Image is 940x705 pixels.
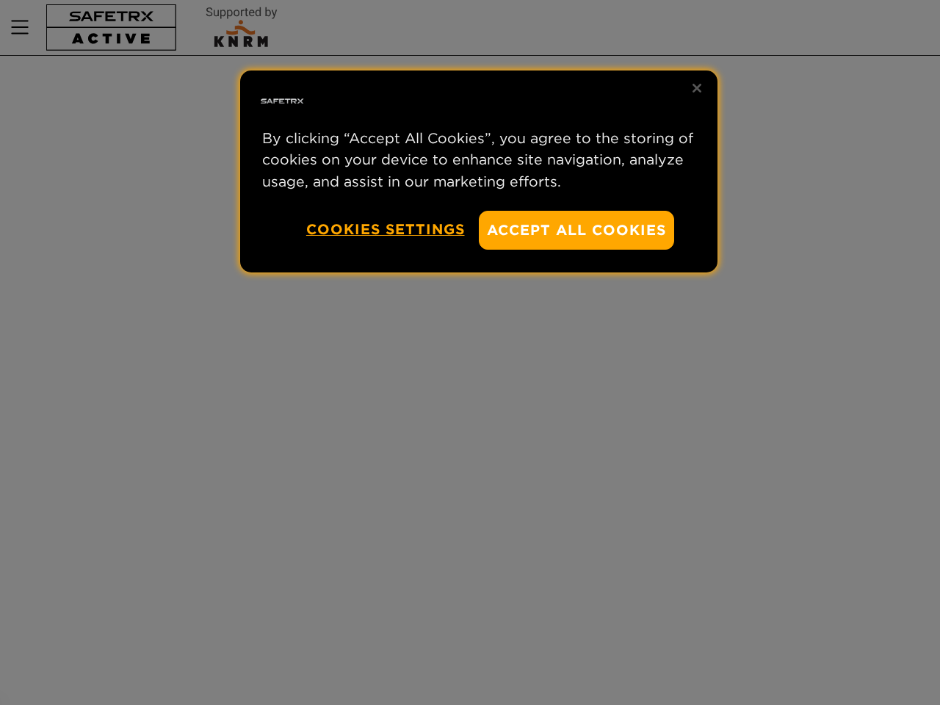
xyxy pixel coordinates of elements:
button: Close [681,72,713,104]
div: Privacy [240,70,717,272]
p: By clicking “Accept All Cookies”, you agree to the storing of cookies on your device to enhance s... [262,128,695,192]
button: Accept All Cookies [479,211,674,250]
button: Cookies Settings [306,211,465,248]
img: Safe Tracks [258,78,305,125]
